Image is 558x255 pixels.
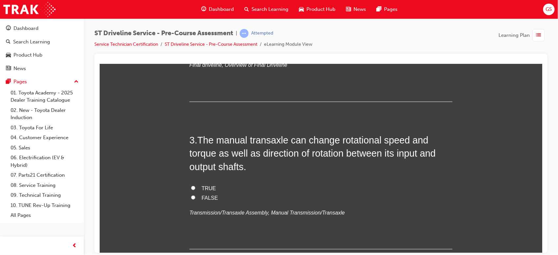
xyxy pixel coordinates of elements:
[74,78,79,86] span: up-icon
[90,146,245,151] em: Transmission/Transaxle Assembly, Manual Transmission/Transaxle
[8,88,81,105] a: 01. Toyota Academy - 2025 Dealer Training Catalogue
[94,30,233,37] span: ST Driveline Service - Pre-Course Assessment
[294,3,341,16] a: car-iconProduct Hub
[3,36,81,48] a: Search Learning
[239,3,294,16] a: search-iconSearch Learning
[3,21,81,76] button: DashboardSearch LearningProduct HubNews
[8,190,81,200] a: 09. Technical Training
[90,71,336,108] span: The manual transaxle can change rotational speed and torque as well as direction of rotation betw...
[251,30,273,37] div: Attempted
[341,3,371,16] a: news-iconNews
[13,51,42,59] div: Product Hub
[498,32,530,39] span: Learning Plan
[371,3,403,16] a: pages-iconPages
[6,39,11,45] span: search-icon
[8,123,81,133] a: 03. Toyota For Life
[8,170,81,180] a: 07. Parts21 Certification
[3,76,81,88] button: Pages
[165,41,257,47] a: ST Driveline Service - Pre-Course Assessment
[8,200,81,211] a: 10. TUNE Rev-Up Training
[236,30,237,37] span: |
[8,210,81,220] a: All Pages
[8,133,81,143] a: 04. Customer Experience
[546,6,552,13] span: GS
[90,69,353,109] h2: 3 .
[102,121,116,127] span: TRUE
[102,131,118,137] span: FALSE
[543,4,555,15] button: GS
[3,63,81,75] a: News
[13,65,26,72] div: News
[252,6,288,13] span: Search Learning
[384,6,398,13] span: Pages
[6,26,11,32] span: guage-icon
[240,29,249,38] span: learningRecordVerb_ATTEMPT-icon
[3,49,81,61] a: Product Hub
[196,3,239,16] a: guage-iconDashboard
[3,2,56,17] img: Trak
[8,153,81,170] a: 06. Electrification (EV & Hybrid)
[72,242,77,250] span: prev-icon
[8,143,81,153] a: 05. Sales
[91,122,96,126] input: TRUE
[8,105,81,123] a: 02. New - Toyota Dealer Induction
[306,6,335,13] span: Product Hub
[94,41,158,47] a: Service Technician Certification
[13,25,38,32] div: Dashboard
[8,180,81,191] a: 08. Service Training
[244,5,249,13] span: search-icon
[346,5,351,13] span: news-icon
[498,29,547,41] button: Learning Plan
[6,52,11,58] span: car-icon
[3,22,81,35] a: Dashboard
[6,66,11,72] span: news-icon
[91,131,96,136] input: FALSE
[13,78,27,86] div: Pages
[353,6,366,13] span: News
[299,5,304,13] span: car-icon
[6,79,11,85] span: pages-icon
[209,6,234,13] span: Dashboard
[376,5,381,13] span: pages-icon
[536,31,541,39] span: list-icon
[13,38,50,46] div: Search Learning
[201,5,206,13] span: guage-icon
[264,41,312,48] li: eLearning Module View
